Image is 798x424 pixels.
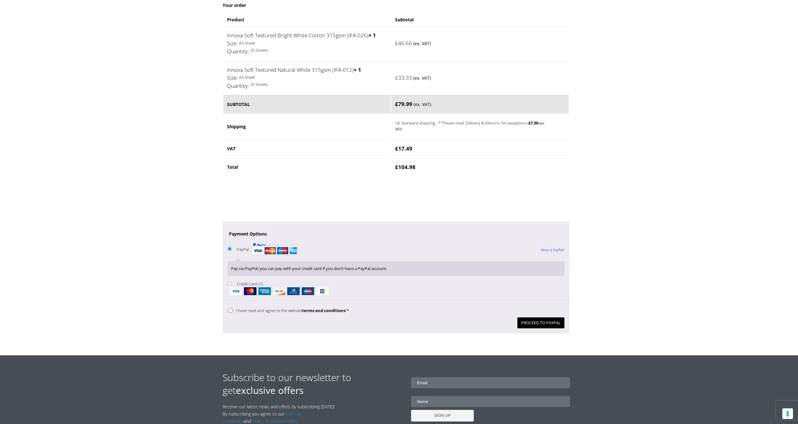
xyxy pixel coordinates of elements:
bdi: 104.98 [395,163,415,171]
img: discover [273,287,285,295]
strong: × 1 [354,66,361,73]
th: Subtotal [223,95,391,113]
button: Proceed to PayPal [517,317,564,328]
label: Credit Card CS [228,281,564,295]
small: (ex. VAT) [413,75,431,81]
strong: exclusive offers [236,384,304,397]
dt: Quantity: [227,47,249,56]
span: £ [395,74,398,81]
th: Total [223,158,391,176]
p: 25 Sheets [227,81,387,88]
a: Privacy & Cookies Policy. [251,418,299,424]
th: Product [223,13,391,26]
h2: Subscribe to our newsletter to get [223,371,399,397]
abbr: required [346,308,349,313]
img: PayPal acceptance mark [251,241,298,257]
p: Pay via PayPal; you can pay with your credit card if you don’t have a PayPal account. [231,265,560,272]
img: amex [258,287,271,295]
img: jcb [316,287,329,295]
dt: Size: [227,74,238,82]
p: A3 Sheet [227,74,387,81]
dt: Quantity: [227,82,249,90]
span: I have read and agree to the website [236,308,346,313]
a: terms and conditions [302,308,346,313]
img: mastercard [244,287,256,295]
td: Innova Soft Textured Bright White Cotton 315gsm (IFA-026) [223,26,391,60]
dt: Size: [227,40,238,48]
label: PayPal [237,246,298,252]
input: Name [411,396,570,407]
p: 25 Sheets [227,47,387,54]
td: Innova Soft Textured Natural White 315gsm (IFA-012) [223,61,391,95]
bdi: 79.99 [395,100,412,108]
bdi: 46.66 [395,40,412,47]
th: Shipping [223,114,391,139]
iframe: reCAPTCHA [223,184,318,208]
h3: Your order [223,2,569,8]
p: A3 Sheet [227,40,387,47]
bdi: 33.33 [395,74,412,81]
th: VAT [223,140,391,157]
input: Email [411,377,570,388]
small: (ex. VAT) [414,101,431,107]
input: I have read and agree to the websiteterms and conditions * [229,309,233,313]
a: What is PayPal? [541,242,564,258]
img: dinersclub [287,287,300,295]
small: (ex. VAT) [413,40,431,46]
span: £ [395,40,398,47]
button: Your consent preferences for tracking technologies [782,408,793,419]
label: UK Standard shipping - **Please read 'Delivery & Returns' for exceptions: [395,119,548,132]
span: £ [395,100,398,108]
bdi: 7.50 [528,120,538,126]
span: £ [395,145,398,152]
bdi: 17.49 [395,145,412,152]
th: Subtotal [391,13,568,26]
span: £ [528,120,531,126]
span: £ [395,163,398,171]
input: SIGN UP [411,410,474,421]
img: visa [230,287,242,295]
img: maestro [302,287,314,295]
strong: × 1 [368,32,376,39]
